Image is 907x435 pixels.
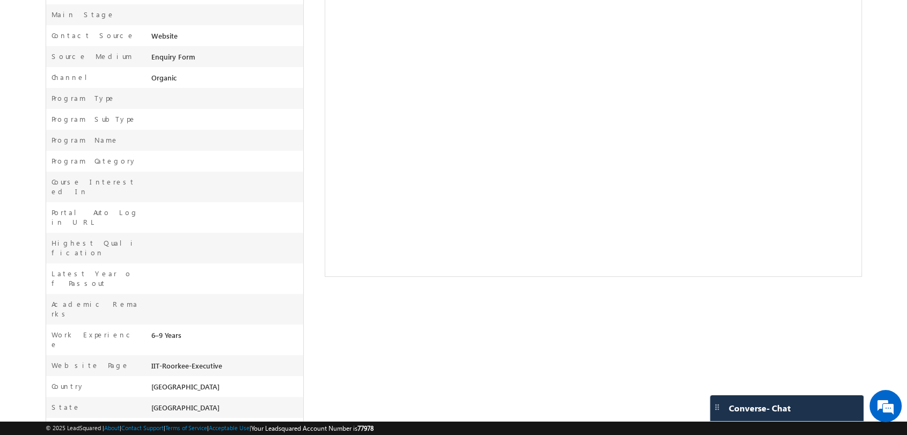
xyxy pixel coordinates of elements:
label: Program SubType [52,114,136,124]
div: IIT-Roorkee-Executive [149,360,303,375]
a: Acceptable Use [209,424,250,431]
label: Program Name [52,135,119,145]
span: 77978 [357,424,374,432]
div: Today [11,42,46,51]
div: Enquiry Form [149,51,303,67]
div: All Selected [56,12,87,21]
label: Latest Year of Passout [52,269,139,288]
label: Program Category [52,156,137,166]
div: . [69,62,463,71]
span: Activity Type [11,8,48,24]
img: carter-drag [713,403,721,411]
span: details [164,62,213,71]
label: Portal Auto Login URL [52,208,139,227]
label: State [52,402,81,412]
label: Course Interested In [52,177,139,196]
a: Terms of Service [165,424,207,431]
div: Organic [149,72,303,87]
label: Main Stage [52,10,115,19]
label: Work Experience [52,330,139,349]
span: © 2025 LeadSquared | | | | | [46,423,374,433]
span: Time [162,8,176,24]
div: Website [149,31,303,46]
span: 03:55 PM [33,74,65,84]
div: All Time [185,12,206,21]
label: Channel [52,72,96,82]
div: All Selected [54,9,134,25]
span: Contact Capture: [69,62,155,71]
span: Your Leadsquared Account Number is [251,424,374,432]
a: Contact Support [121,424,164,431]
a: About [104,424,120,431]
label: Program Type [52,93,115,103]
label: Academic Remarks [52,299,139,319]
label: Contact Source [52,31,135,40]
span: Converse - Chat [729,403,791,413]
span: [DATE] [33,62,57,71]
div: [GEOGRAPHIC_DATA] [149,402,303,417]
label: Website Page [52,360,129,370]
label: Source Medium [52,51,132,61]
label: Highest Qualification [52,238,139,257]
div: 6–9 Years [149,330,303,345]
div: [GEOGRAPHIC_DATA] [149,381,303,396]
label: Country [52,381,85,391]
